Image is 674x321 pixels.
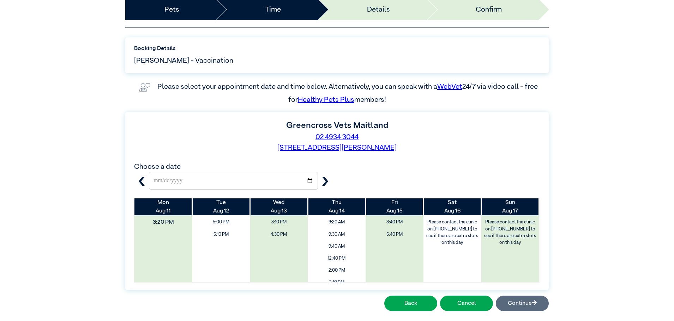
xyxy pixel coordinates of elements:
[310,253,363,264] span: 12:40 PM
[250,198,308,215] th: Aug 13
[310,241,363,252] span: 9:40 AM
[195,217,248,227] span: 5:00 PM
[286,121,388,130] label: Greencross Vets Maitland
[253,217,306,227] span: 3:10 PM
[440,296,493,311] button: Cancel
[481,198,539,215] th: Aug 17
[308,198,366,215] th: Aug 14
[157,83,539,103] label: Please select your appointment date and time below. Alternatively, you can speak with a 24/7 via ...
[164,4,179,15] a: Pets
[310,217,363,227] span: 9:20 AM
[195,229,248,240] span: 5:10 PM
[424,217,481,248] label: Please contact the clinic on [PHONE_NUMBER] to see if there are extra slots on this day
[315,134,359,141] a: 02 4934 3044
[310,265,363,276] span: 2:00 PM
[310,229,363,240] span: 9:30 AM
[384,296,437,311] button: Back
[368,217,421,227] span: 3:40 PM
[134,163,181,170] label: Choose a date
[134,44,540,53] label: Booking Details
[134,55,233,66] span: [PERSON_NAME] - Vaccination
[134,198,192,215] th: Aug 11
[423,198,481,215] th: Aug 16
[482,217,538,248] label: Please contact the clinic on [PHONE_NUMBER] to see if there are extra slots on this day
[366,198,423,215] th: Aug 15
[192,198,250,215] th: Aug 12
[129,216,198,229] span: 3:20 PM
[310,277,363,288] span: 2:10 PM
[253,229,306,240] span: 4:30 PM
[265,4,281,15] a: Time
[437,83,462,90] a: WebVet
[368,229,421,240] span: 5:40 PM
[277,144,397,151] a: [STREET_ADDRESS][PERSON_NAME]
[298,96,354,103] a: Healthy Pets Plus
[136,80,153,94] img: vet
